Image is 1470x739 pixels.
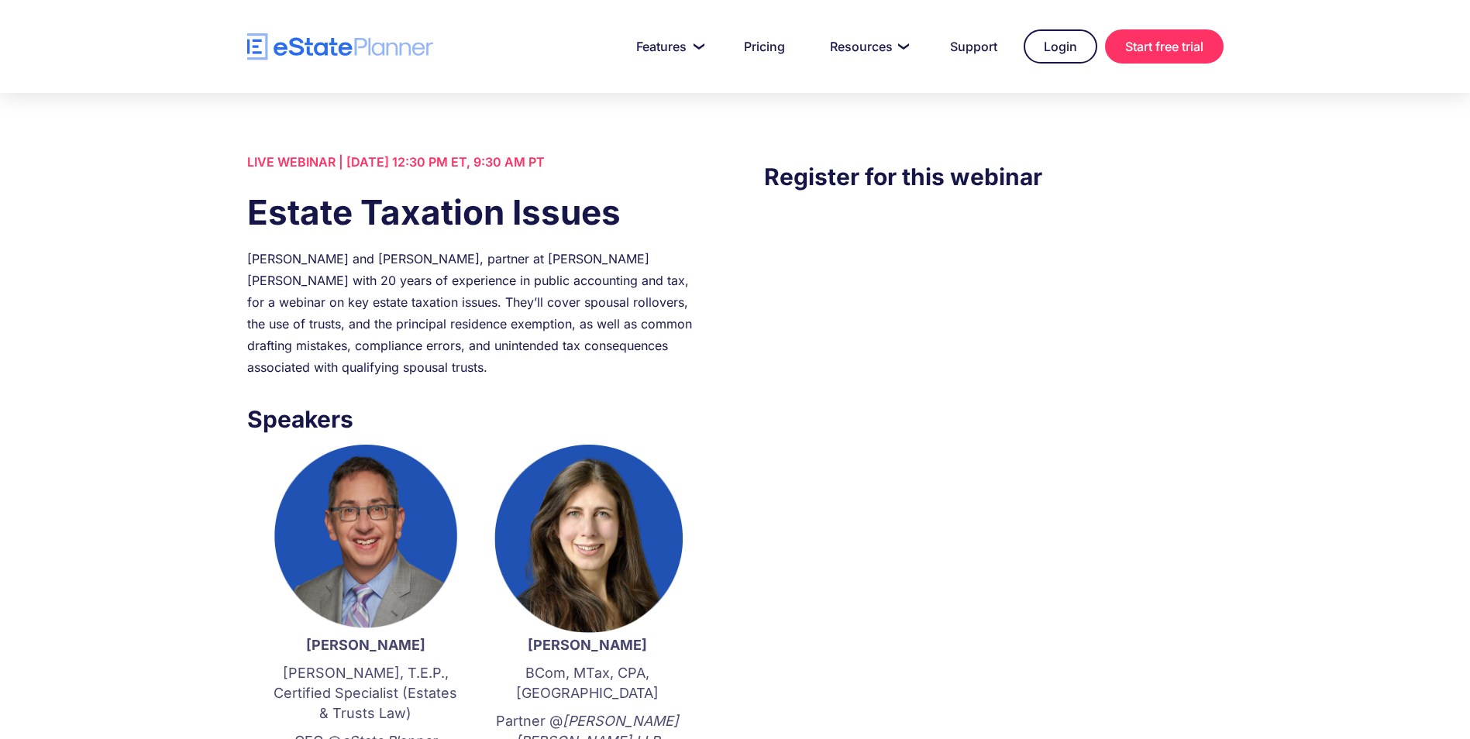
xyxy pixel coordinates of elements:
[618,31,718,62] a: Features
[247,401,706,437] h3: Speakers
[247,33,433,60] a: home
[1024,29,1097,64] a: Login
[931,31,1016,62] a: Support
[247,151,706,173] div: LIVE WEBINAR | [DATE] 12:30 PM ET, 9:30 AM PT
[528,637,647,653] strong: [PERSON_NAME]
[811,31,924,62] a: Resources
[270,663,461,724] p: [PERSON_NAME], T.E.P., Certified Specialist (Estates & Trusts Law)
[247,188,706,236] h1: Estate Taxation Issues
[1105,29,1224,64] a: Start free trial
[306,637,425,653] strong: [PERSON_NAME]
[764,159,1223,194] h3: Register for this webinar
[247,248,706,378] div: [PERSON_NAME] and [PERSON_NAME], partner at [PERSON_NAME] [PERSON_NAME] with 20 years of experien...
[725,31,804,62] a: Pricing
[492,663,683,703] p: BCom, MTax, CPA, [GEOGRAPHIC_DATA]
